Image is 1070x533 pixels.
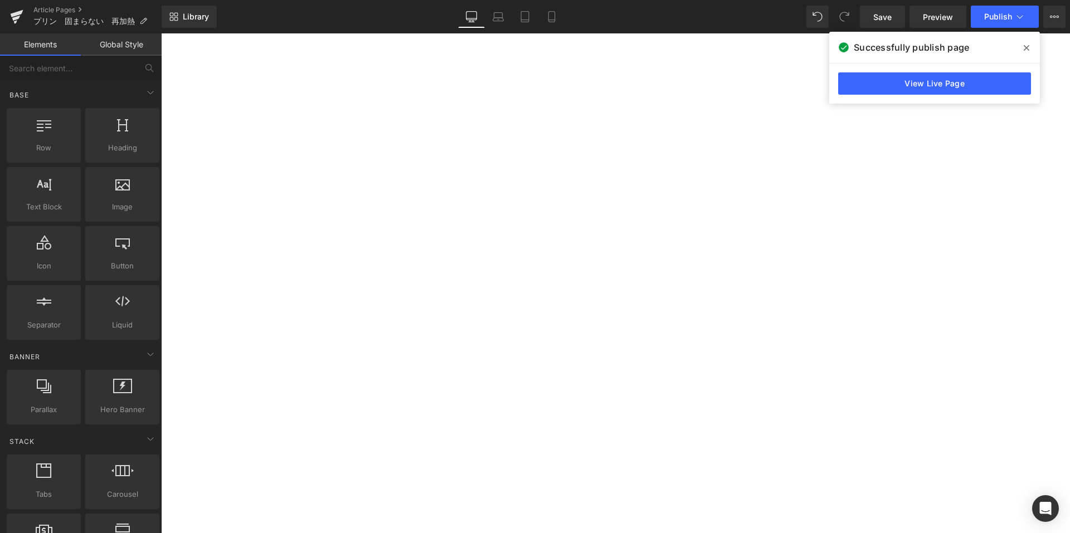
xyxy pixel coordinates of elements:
span: Carousel [89,488,156,500]
span: Text Block [10,201,77,213]
span: Stack [8,436,36,447]
span: Separator [10,319,77,331]
a: Desktop [458,6,485,28]
span: Successfully publish page [854,41,969,54]
button: Redo [833,6,855,28]
span: Row [10,142,77,154]
span: Icon [10,260,77,272]
span: Base [8,90,30,100]
span: Hero Banner [89,404,156,415]
a: View Live Page [838,72,1031,95]
span: Save [873,11,892,23]
a: Article Pages [33,6,162,14]
span: Button [89,260,156,272]
span: Liquid [89,319,156,331]
button: More [1043,6,1066,28]
span: Library [183,12,209,22]
span: Parallax [10,404,77,415]
a: Mobile [538,6,565,28]
span: Tabs [10,488,77,500]
span: Heading [89,142,156,154]
button: Undo [806,6,829,28]
a: Laptop [485,6,512,28]
div: Open Intercom Messenger [1032,495,1059,522]
span: Image [89,201,156,213]
a: Global Style [81,33,162,56]
span: プリン 固まらない 再加熱 [33,17,135,26]
a: Preview [909,6,966,28]
a: New Library [162,6,217,28]
span: Preview [923,11,953,23]
a: Tablet [512,6,538,28]
span: Banner [8,351,41,362]
button: Publish [971,6,1039,28]
span: Publish [984,12,1012,21]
